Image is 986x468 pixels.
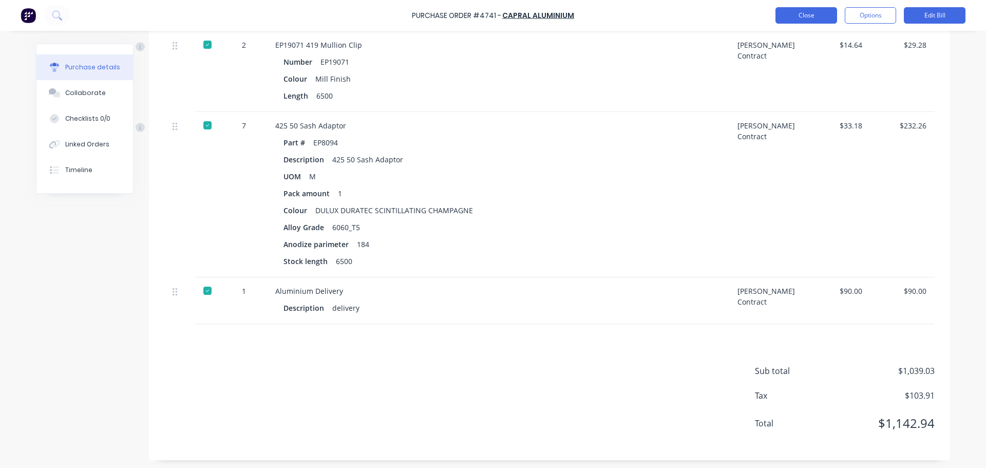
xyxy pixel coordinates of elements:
div: Pack amount [283,186,338,201]
div: Stock length [283,254,336,269]
div: 7 [229,120,259,131]
div: Number [283,54,320,69]
div: 6500 [316,88,333,103]
div: EP19071 [320,54,349,69]
div: 2 [229,40,259,50]
button: Options [845,7,896,24]
div: delivery [332,301,359,315]
div: $90.00 [879,286,926,296]
div: Colour [283,203,315,218]
button: Timeline [36,157,133,183]
div: 6060_T5 [332,220,360,235]
div: Purchase details [65,63,120,72]
div: M [309,169,316,184]
button: Linked Orders [36,132,133,157]
div: 1 [229,286,259,296]
div: Purchase Order #4741 - [412,10,501,21]
span: $103.91 [832,389,935,402]
div: $232.26 [879,120,926,131]
span: $1,039.03 [832,365,935,377]
div: $29.28 [879,40,926,50]
span: $1,142.94 [832,414,935,433]
div: Linked Orders [65,140,109,149]
button: Purchase details [36,54,133,80]
div: Length [283,88,316,103]
button: Checklists 0/0 [36,106,133,132]
img: Factory [21,8,36,23]
span: Total [755,417,832,429]
div: Mill Finish [315,71,351,86]
div: Description [283,152,332,167]
div: [PERSON_NAME] Contract [729,31,806,112]
div: Collaborate [65,88,106,98]
div: EP8094 [313,135,338,150]
div: $14.64 [814,40,862,50]
div: Colour [283,71,315,86]
span: Sub total [755,365,832,377]
div: Alloy Grade [283,220,332,235]
a: Capral Aluminium [502,10,574,21]
div: Aluminium Delivery [275,286,721,296]
div: Checklists 0/0 [65,114,110,123]
div: $90.00 [814,286,862,296]
div: $33.18 [814,120,862,131]
div: 6500 [336,254,352,269]
div: 184 [357,237,369,252]
div: 1 [338,186,342,201]
span: Tax [755,389,832,402]
div: UOM [283,169,309,184]
button: Edit Bill [904,7,965,24]
div: [PERSON_NAME] Contract [729,112,806,277]
button: Collaborate [36,80,133,106]
div: DULUX DURATEC SCINTILLATING CHAMPAGNE [315,203,473,218]
div: Description [283,301,332,315]
div: 425 50 Sash Adaptor [332,152,403,167]
div: Timeline [65,165,92,175]
div: Part # [283,135,313,150]
div: 425 50 Sash Adaptor [275,120,721,131]
div: [PERSON_NAME] Contract [729,277,806,324]
button: Close [775,7,837,24]
div: Anodize parimeter [283,237,357,252]
div: EP19071 419 Mullion Clip [275,40,721,50]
